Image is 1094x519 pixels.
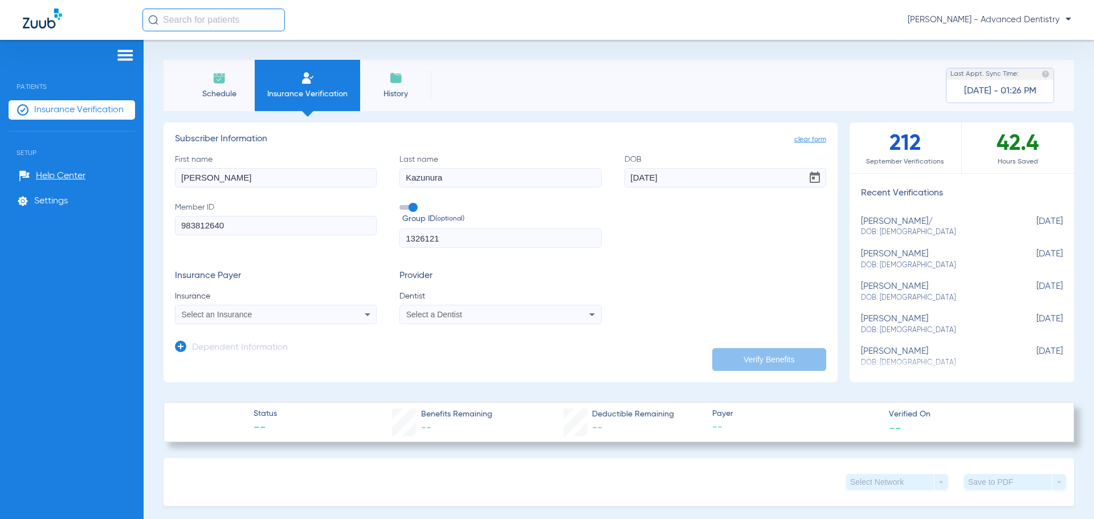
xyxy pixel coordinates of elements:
[1006,249,1063,270] span: [DATE]
[1006,216,1063,238] span: [DATE]
[889,422,901,434] span: --
[175,168,377,187] input: First name
[148,15,158,25] img: Search Icon
[850,122,962,173] div: 212
[861,314,1006,335] div: [PERSON_NAME]
[712,420,879,435] span: --
[861,260,1006,271] span: DOB: [DEMOGRAPHIC_DATA]
[9,132,135,157] span: Setup
[192,88,246,100] span: Schedule
[399,291,601,302] span: Dentist
[1006,281,1063,303] span: [DATE]
[962,122,1074,173] div: 42.4
[421,423,431,433] span: --
[175,291,377,302] span: Insurance
[175,154,377,187] label: First name
[950,68,1019,80] span: Last Appt. Sync Time:
[861,216,1006,238] div: [PERSON_NAME]/
[34,104,124,116] span: Insurance Verification
[850,188,1074,199] h3: Recent Verifications
[175,216,377,235] input: Member ID
[263,88,352,100] span: Insurance Verification
[861,249,1006,270] div: [PERSON_NAME]
[435,213,464,225] small: (optional)
[861,293,1006,303] span: DOB: [DEMOGRAPHIC_DATA]
[182,310,252,319] span: Select an Insurance
[301,71,315,85] img: Manual Insurance Verification
[1042,70,1050,78] img: last sync help info
[254,420,277,436] span: --
[399,271,601,282] h3: Provider
[962,156,1074,167] span: Hours Saved
[850,156,961,167] span: September Verifications
[369,88,423,100] span: History
[116,48,134,62] img: hamburger-icon
[399,154,601,187] label: Last name
[592,423,602,433] span: --
[889,408,1056,420] span: Verified On
[389,71,403,85] img: History
[175,134,826,145] h3: Subscriber Information
[861,281,1006,303] div: [PERSON_NAME]
[175,271,377,282] h3: Insurance Payer
[421,408,492,420] span: Benefits Remaining
[712,408,879,420] span: Payer
[23,9,62,28] img: Zuub Logo
[624,154,826,187] label: DOB
[1006,346,1063,367] span: [DATE]
[175,202,377,248] label: Member ID
[861,227,1006,238] span: DOB: [DEMOGRAPHIC_DATA]
[402,213,601,225] span: Group ID
[399,168,601,187] input: Last name
[908,14,1071,26] span: [PERSON_NAME] - Advanced Dentistry
[34,195,68,207] span: Settings
[803,166,826,189] button: Open calendar
[861,325,1006,336] span: DOB: [DEMOGRAPHIC_DATA]
[964,85,1036,97] span: [DATE] - 01:26 PM
[9,66,135,91] span: Patients
[624,168,826,187] input: DOBOpen calendar
[254,408,277,420] span: Status
[592,408,674,420] span: Deductible Remaining
[36,170,85,182] span: Help Center
[213,71,226,85] img: Schedule
[794,134,826,145] span: clear form
[142,9,285,31] input: Search for patients
[1006,314,1063,335] span: [DATE]
[712,348,826,371] button: Verify Benefits
[19,170,85,182] a: Help Center
[406,310,462,319] span: Select a Dentist
[861,346,1006,367] div: [PERSON_NAME]
[192,342,288,354] h3: Dependent Information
